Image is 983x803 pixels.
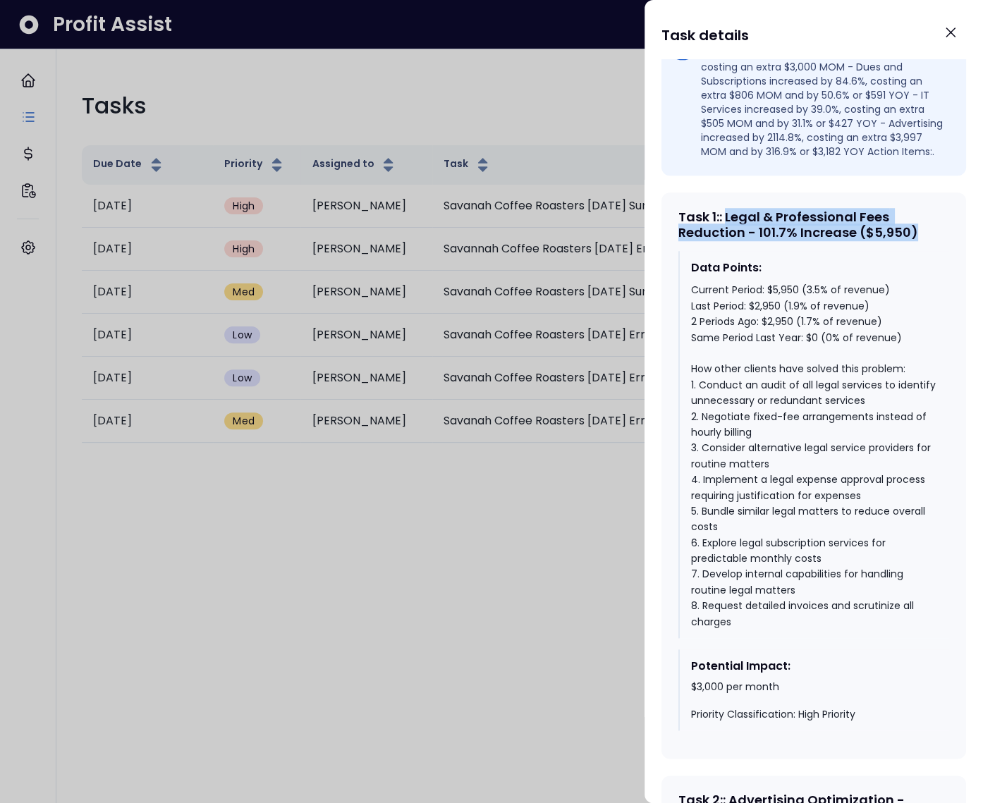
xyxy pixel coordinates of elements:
div: Potential Impact: [691,658,938,675]
div: Data Points: [691,259,938,276]
div: Current Period: $5,950 (3.5% of revenue) Last Period: $2,950 (1.9% of revenue) 2 Periods Ago: $2,... [691,282,938,630]
li: - Legal & Professional Fees increased by 101.7%, costing an extra $3,000 MOM - Dues and Subscript... [673,46,949,159]
button: Close [935,17,966,48]
h1: Task details [661,23,749,48]
div: $3,000 per month Priority Classification: High Priority [691,680,938,722]
div: Task 1 : : Legal & Professional Fees Reduction - 101.7% Increase ($5,950) [678,209,949,240]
